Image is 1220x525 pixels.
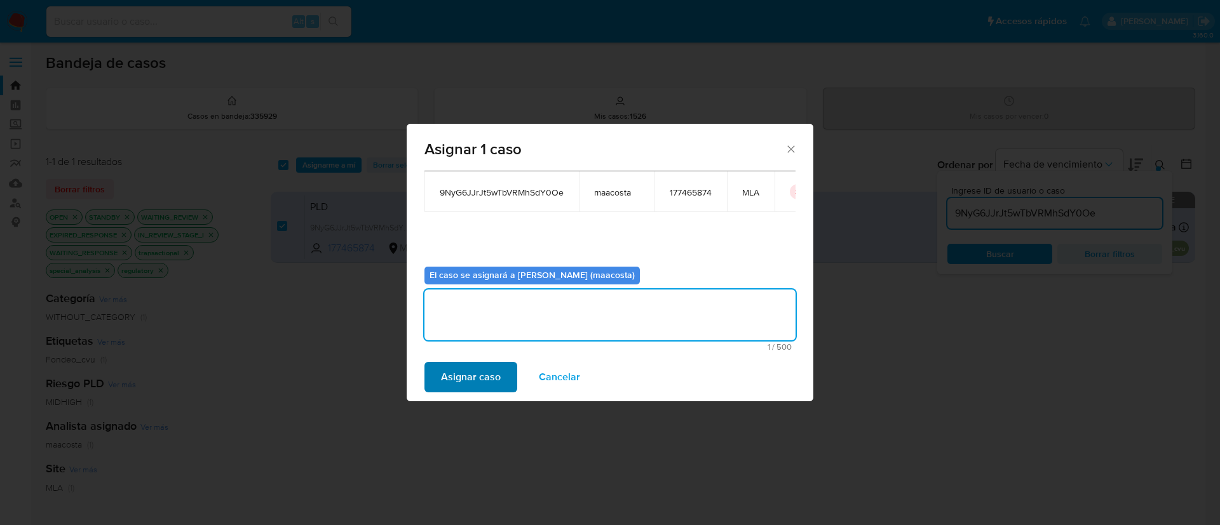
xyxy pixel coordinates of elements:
[594,187,639,198] span: maacosta
[441,363,501,391] span: Asignar caso
[428,343,792,351] span: Máximo 500 caracteres
[407,124,813,401] div: assign-modal
[785,143,796,154] button: Cerrar ventana
[790,184,805,199] button: icon-button
[424,362,517,392] button: Asignar caso
[742,187,759,198] span: MLA
[670,187,712,198] span: 177465874
[539,363,580,391] span: Cancelar
[440,187,564,198] span: 9NyG6JJrJt5wTbVRMhSdY0Oe
[424,142,785,157] span: Asignar 1 caso
[522,362,597,392] button: Cancelar
[430,269,635,281] b: El caso se asignará a [PERSON_NAME] (maacosta)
